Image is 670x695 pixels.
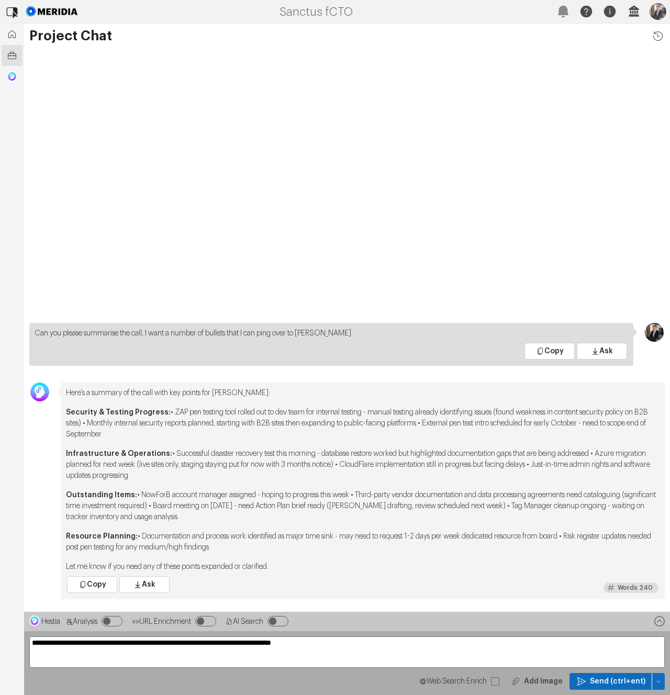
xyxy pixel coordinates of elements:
[41,618,60,625] span: Hestia
[650,3,666,20] img: Profile Icon
[599,346,613,356] span: Ask
[2,66,23,87] a: Generic Chat
[132,618,139,625] svg: Analysis
[66,409,171,416] strong: Security & Testing Progress:
[87,579,106,590] span: Copy
[233,618,263,625] span: AI Search
[504,673,569,690] button: Add Image
[29,383,50,393] div: George
[66,562,660,573] p: Let me know if you need any of these points expanded or clarified.
[139,618,191,625] span: URL Enrichment
[29,29,665,43] h1: Project Chat
[66,490,660,523] p: • NowForB account manager assigned - hoping to progress this week • Third-party vendor documentat...
[66,388,660,399] p: Here's a summary of the call with key points for [PERSON_NAME]:
[142,579,155,590] span: Ask
[590,676,645,687] span: Send (ctrl+ent)
[29,615,40,626] img: Hestia
[569,673,652,690] button: Send (ctrl+ent)
[30,383,49,401] img: Avatar Icon
[652,673,665,690] button: Send (ctrl+ent)
[66,449,660,481] p: • Successful disaster recovery test this morning - database restore worked but highlighted docume...
[35,328,628,339] p: Can you please summarise the call, I want a number of bullets that I can ping over to [PERSON_NAME]
[66,533,138,540] strong: Resource Planning:
[7,71,17,82] img: Generic Chat
[119,576,170,593] button: Ask
[67,576,117,593] button: Copy
[577,343,627,360] button: Ask
[544,346,564,356] span: Copy
[66,491,137,499] strong: Outstanding Items:
[66,407,660,440] p: • ZAP pen testing tool rolled out to dev team for internal testing - manual testing already ident...
[427,678,487,685] span: Web Search Enrich
[73,618,97,625] span: Analysis
[226,618,233,625] svg: AI Search
[644,323,665,333] div: Jon Brookes
[65,618,73,625] svg: Analysis
[419,678,427,685] svg: WebSearch
[66,531,660,553] p: • Documentation and process work identified as major time sink - may need to request 1-2 days per...
[645,323,664,342] img: Profile Icon
[524,343,575,360] button: Copy
[66,450,172,457] strong: Infrastructure & Operations:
